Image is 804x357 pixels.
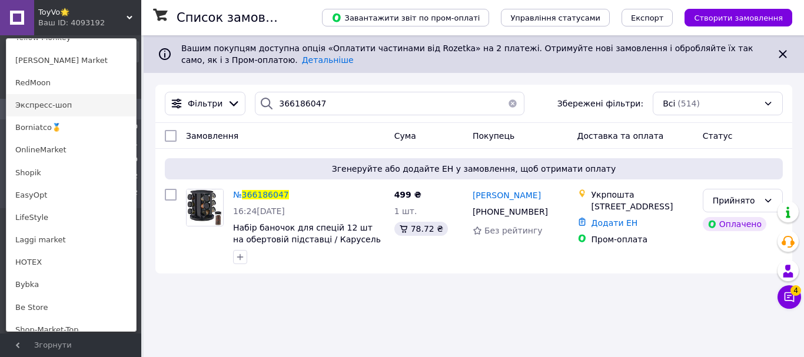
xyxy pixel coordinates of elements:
[663,98,675,109] span: Всі
[6,72,136,94] a: RedMoon
[473,191,541,200] span: [PERSON_NAME]
[694,14,783,22] span: Створити замовлення
[6,206,136,229] a: LifeStyle
[622,9,673,26] button: Експорт
[6,94,136,116] a: Экспресс-шоп
[6,139,136,161] a: OnlineMarket
[394,222,448,236] div: 78.72 ₴
[592,189,693,201] div: Укрпошта
[557,98,643,109] span: Збережені фільтри:
[6,229,136,251] a: Laggi market
[233,223,381,268] a: Набір баночок для спецій 12 шт на обертовій підставці / Карусель для спецій / Органайзер для спецій
[790,285,801,295] span: 4
[510,14,600,22] span: Управління статусами
[170,163,778,175] span: Згенеруйте або додайте ЕН у замовлення, щоб отримати оплату
[6,296,136,319] a: Be Store
[501,92,524,115] button: Очистить
[685,9,792,26] button: Створити замовлення
[6,162,136,184] a: Shopik
[394,190,421,199] span: 499 ₴
[6,116,136,139] a: Borniatco🥇
[703,217,766,231] div: Оплачено
[331,12,480,23] span: Завантажити звіт по пром-оплаті
[177,11,296,25] h1: Список замовлень
[394,206,417,216] span: 1 шт.
[233,206,285,216] span: 16:24[DATE]
[677,99,700,108] span: (514)
[631,14,664,22] span: Експорт
[473,189,541,201] a: [PERSON_NAME]
[394,131,416,141] span: Cума
[186,189,224,226] a: Фото товару
[6,251,136,273] a: HOTEX
[6,49,136,72] a: [PERSON_NAME] Market
[233,190,242,199] span: №
[181,44,753,65] span: Вашим покупцям доступна опція «Оплатити частинами від Rozetka» на 2 платежі. Отримуйте нові замов...
[592,201,693,212] div: [STREET_ADDRESS]
[6,319,136,341] a: Shop-Market-Top
[778,285,801,309] button: Чат з покупцем4
[187,189,223,226] img: Фото товару
[322,9,489,26] button: Завантажити звіт по пром-оплаті
[233,190,289,199] a: №366186047
[38,7,127,18] span: ToyVo🌟
[577,131,664,141] span: Доставка та оплата
[473,131,514,141] span: Покупець
[592,218,638,228] a: Додати ЕН
[255,92,524,115] input: Пошук за номером замовлення, ПІБ покупця, номером телефону, Email, номером накладної
[302,55,354,65] a: Детальніше
[186,131,238,141] span: Замовлення
[6,273,136,296] a: Bybka
[6,184,136,206] a: EasyOpt
[188,98,222,109] span: Фільтри
[592,233,693,245] div: Пром-оплата
[673,12,792,22] a: Створити замовлення
[501,9,610,26] button: Управління статусами
[242,190,289,199] span: 366186047
[470,203,550,220] div: [PHONE_NUMBER]
[713,194,759,207] div: Прийнято
[703,131,733,141] span: Статус
[484,226,543,235] span: Без рейтингу
[38,18,88,28] div: Ваш ID: 4093192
